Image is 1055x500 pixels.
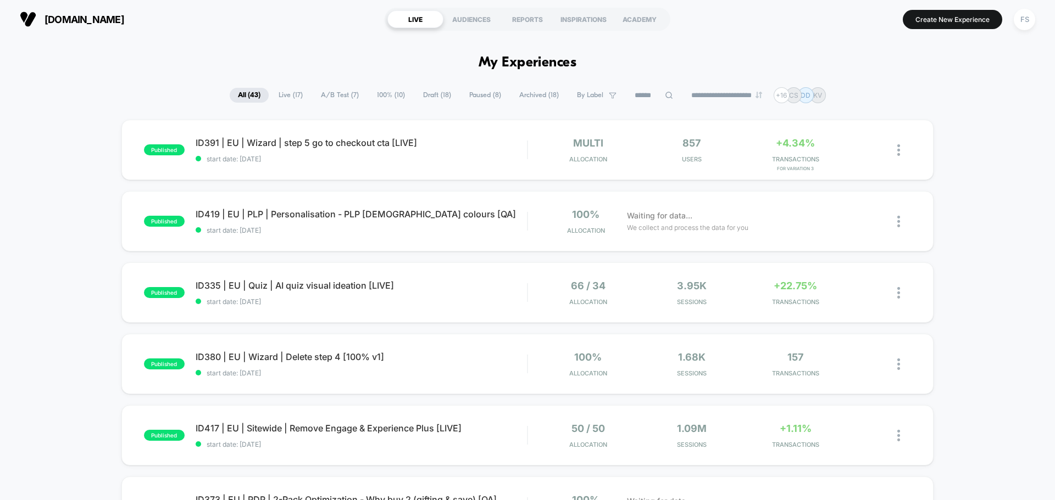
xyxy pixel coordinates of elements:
div: ACADEMY [612,10,668,28]
span: published [144,216,185,227]
span: Sessions [643,369,741,377]
span: Allocation [569,441,607,448]
img: close [897,430,900,441]
span: Allocation [569,369,607,377]
span: Sessions [643,441,741,448]
button: [DOMAIN_NAME] [16,10,127,28]
span: Archived ( 18 ) [511,88,567,103]
span: ID380 | EU | Wizard | Delete step 4 [100% v1] [196,351,527,362]
span: published [144,287,185,298]
span: A/B Test ( 7 ) [313,88,367,103]
span: 50 / 50 [571,423,605,434]
span: 100% ( 10 ) [369,88,413,103]
span: for Variation 3 [746,166,845,171]
span: Allocation [567,227,605,234]
span: start date: [DATE] [196,297,527,306]
span: start date: [DATE] [196,226,527,234]
span: Allocation [569,155,607,163]
span: TRANSACTIONS [746,441,845,448]
span: +4.34% [776,137,815,149]
span: All ( 43 ) [230,88,269,103]
div: INSPIRATIONS [556,10,612,28]
span: published [144,358,185,369]
div: + 16 [774,87,790,103]
img: close [897,216,900,227]
div: LIVE [387,10,443,28]
div: REPORTS [499,10,556,28]
span: By Label [577,91,603,99]
span: start date: [DATE] [196,440,527,448]
img: end [756,92,762,98]
span: published [144,430,185,441]
span: ID391 | EU | Wizard | step 5 go to checkout cta [LIVE] [196,137,527,148]
p: CS [789,91,798,99]
span: ID335 | EU | Quiz | AI quiz visual ideation [LIVE] [196,280,527,291]
span: 3.95k [677,280,707,291]
span: +1.11% [780,423,812,434]
img: close [897,287,900,299]
div: FS [1014,9,1035,30]
span: start date: [DATE] [196,155,527,163]
span: 1.68k [678,351,706,363]
span: 100% [572,209,599,220]
span: Draft ( 18 ) [415,88,459,103]
span: 1.09M [677,423,707,434]
span: Live ( 17 ) [270,88,311,103]
h1: My Experiences [479,55,577,71]
button: Create New Experience [903,10,1002,29]
span: Paused ( 8 ) [461,88,509,103]
span: 857 [682,137,701,149]
img: close [897,358,900,370]
img: Visually logo [20,11,36,27]
img: close [897,144,900,156]
div: AUDIENCES [443,10,499,28]
span: [DOMAIN_NAME] [45,14,124,25]
span: ID417 | EU | Sitewide | Remove Engage & Experience Plus [LIVE] [196,423,527,434]
p: KV [813,91,822,99]
span: TRANSACTIONS [746,298,845,306]
span: +22.75% [774,280,817,291]
span: TRANSACTIONS [746,155,845,163]
span: Users [643,155,741,163]
span: 100% [574,351,602,363]
span: 157 [787,351,803,363]
span: TRANSACTIONS [746,369,845,377]
span: Sessions [643,298,741,306]
span: 66 / 34 [571,280,606,291]
span: We collect and process the data for you [627,222,748,233]
p: DD [801,91,810,99]
span: Allocation [569,298,607,306]
span: ID419 | EU | PLP | Personalisation - PLP [DEMOGRAPHIC_DATA] colours [QA] [196,209,527,220]
span: start date: [DATE] [196,369,527,377]
span: multi [573,137,603,149]
button: FS [1010,8,1039,31]
span: published [144,144,185,155]
span: Waiting for data... [627,210,692,222]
